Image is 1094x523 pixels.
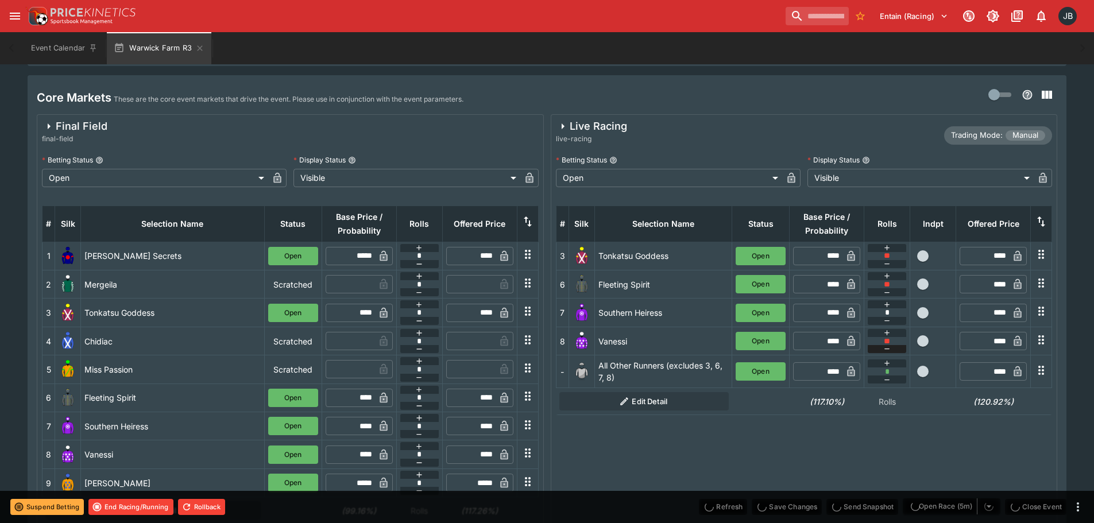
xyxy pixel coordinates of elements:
[268,474,318,492] button: Open
[59,417,77,435] img: runner 7
[556,299,569,327] td: 7
[59,445,77,464] img: runner 8
[37,90,111,105] h4: Core Markets
[958,6,979,26] button: Connected to PK
[178,499,225,515] button: Rollback
[862,156,870,164] button: Display Status
[1031,6,1052,26] button: Notifications
[573,275,591,293] img: runner 6
[903,498,1000,514] div: split button
[42,383,55,412] td: 6
[293,155,346,165] p: Display Status
[81,468,265,497] td: [PERSON_NAME]
[736,275,786,293] button: Open
[960,396,1027,408] h6: (120.92%)
[736,247,786,265] button: Open
[793,396,861,408] h6: (117.10%)
[1006,130,1045,141] span: Manual
[268,417,318,435] button: Open
[42,155,93,165] p: Betting Status
[910,206,956,242] th: Independent
[268,335,318,347] p: Scratched
[1058,7,1077,25] div: Josh Brown
[569,206,594,242] th: Silk
[42,242,55,270] td: 1
[348,156,356,164] button: Display Status
[5,6,25,26] button: open drawer
[268,445,318,464] button: Open
[268,363,318,375] p: Scratched
[736,362,786,381] button: Open
[868,396,907,408] p: Rolls
[594,355,732,388] td: All Other Runners (excludes 3, 6, 7, 8)
[594,206,732,242] th: Selection Name
[42,169,268,187] div: Open
[268,304,318,322] button: Open
[1007,6,1027,26] button: Documentation
[42,327,55,355] td: 4
[442,206,517,242] th: Offered Price
[559,392,729,410] button: Edit Detail
[956,206,1031,242] th: Offered Price
[594,242,732,270] td: Tonkatsu Goddess
[55,206,81,242] th: Silk
[736,304,786,322] button: Open
[594,299,732,327] td: Southern Heiress
[10,499,84,515] button: Suspend Betting
[59,332,77,350] img: runner 4
[556,169,782,187] div: Open
[609,156,617,164] button: Betting Status
[807,155,860,165] p: Display Status
[736,332,786,350] button: Open
[983,6,1003,26] button: Toggle light/dark mode
[81,270,265,299] td: Mergeila
[42,206,55,242] th: #
[59,247,77,265] img: runner 1
[268,278,318,290] p: Scratched
[1071,500,1085,514] button: more
[81,440,265,468] td: Vanessi
[951,130,1003,141] p: Trading Mode:
[42,468,55,497] td: 9
[24,32,105,64] button: Event Calendar
[25,5,48,28] img: PriceKinetics Logo
[396,206,442,242] th: Rolls
[81,327,265,355] td: Chidiac
[114,94,463,105] p: These are the core event markets that drive the event. Please use in conjunction with the event p...
[59,474,77,492] img: runner 9
[51,19,113,24] img: Sportsbook Management
[88,499,173,515] button: End Racing/Running
[573,247,591,265] img: runner 3
[42,412,55,440] td: 7
[59,360,77,378] img: runner 5
[556,206,569,242] th: #
[42,270,55,299] td: 2
[851,7,869,25] button: No Bookmarks
[59,304,77,322] img: runner 3
[42,133,107,145] span: final-field
[556,327,569,355] td: 8
[556,355,569,388] td: -
[594,270,732,299] td: Fleeting Spirit
[81,412,265,440] td: Southern Heiress
[790,206,864,242] th: Base Price / Probability
[81,355,265,383] td: Miss Passion
[573,304,591,322] img: runner 7
[42,119,107,133] div: Final Field
[51,8,136,17] img: PriceKinetics
[268,389,318,407] button: Open
[732,206,790,242] th: Status
[81,206,265,242] th: Selection Name
[268,247,318,265] button: Open
[556,242,569,270] td: 3
[59,275,77,293] img: runner 2
[42,355,55,383] td: 5
[81,299,265,327] td: Tonkatsu Goddess
[322,206,396,242] th: Base Price / Probability
[556,119,627,133] div: Live Racing
[873,7,955,25] button: Select Tenant
[573,332,591,350] img: runner 8
[594,327,732,355] td: Vanessi
[59,389,77,407] img: runner 6
[1055,3,1080,29] button: Josh Brown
